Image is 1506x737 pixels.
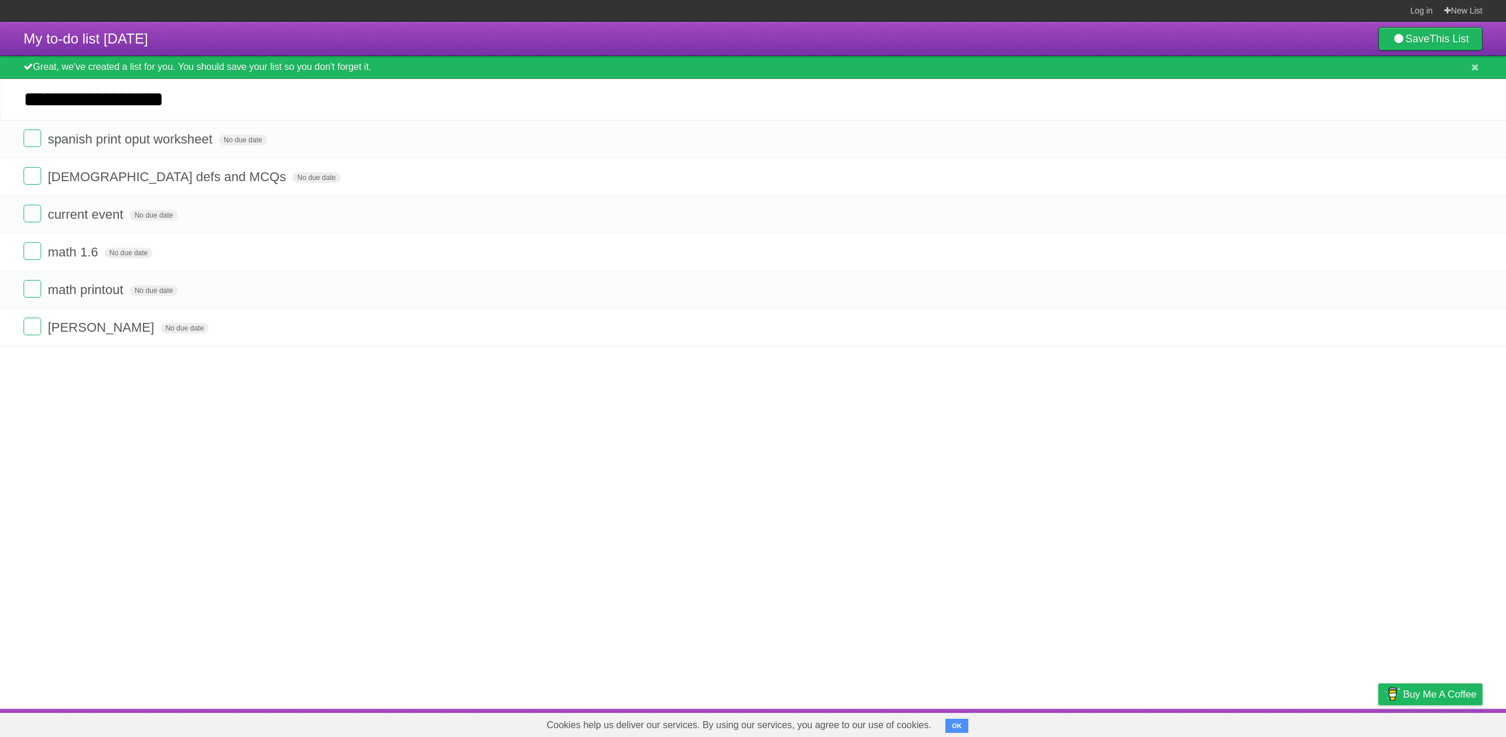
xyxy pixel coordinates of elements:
img: Buy me a coffee [1384,684,1400,704]
span: spanish print oput worksheet [48,132,215,146]
span: [PERSON_NAME] [48,320,157,335]
a: Suggest a feature [1408,712,1482,734]
span: current event [48,207,126,222]
a: Terms [1323,712,1349,734]
label: Done [24,242,41,260]
span: Cookies help us deliver our services. By using our services, you agree to our use of cookies. [535,713,943,737]
a: Buy me a coffee [1378,683,1482,705]
span: math printout [48,282,126,297]
a: Privacy [1363,712,1394,734]
span: math 1.6 [48,245,101,259]
span: No due date [292,172,340,183]
span: Buy me a coffee [1403,684,1477,705]
span: No due date [105,248,152,258]
a: Developers [1261,712,1308,734]
label: Done [24,129,41,147]
span: No due date [130,285,178,296]
button: OK [945,719,968,733]
label: Done [24,205,41,222]
a: SaveThis List [1378,27,1482,51]
span: [DEMOGRAPHIC_DATA] defs and MCQs [48,169,289,184]
b: This List [1430,33,1469,45]
span: No due date [219,135,266,145]
label: Done [24,280,41,298]
a: About [1222,712,1247,734]
label: Done [24,167,41,185]
label: Done [24,318,41,335]
span: My to-do list [DATE] [24,31,148,46]
span: No due date [130,210,178,221]
span: No due date [161,323,208,334]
